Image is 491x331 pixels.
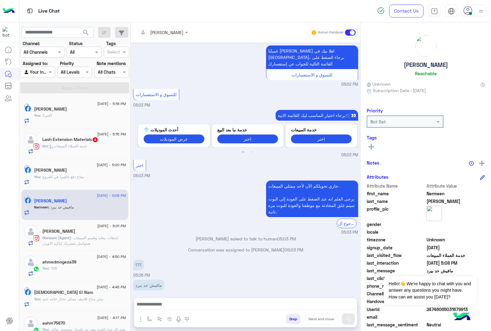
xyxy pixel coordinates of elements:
[167,317,172,321] img: create order
[133,247,358,253] p: Conversation was assigned to [PERSON_NAME]
[2,5,15,18] img: Logo
[33,235,39,241] img: Instagram
[341,82,358,88] span: 05:02 PM
[427,221,485,228] span: null
[367,275,425,282] span: last_clicked_button
[48,144,87,148] span: : خدمة العملاء المبيعات
[428,5,440,18] a: tab
[38,7,60,15] p: Live Chat
[367,81,391,87] span: Unknown
[427,314,485,320] span: null
[427,321,485,328] span: 0
[97,60,126,67] label: Note mentions
[25,167,31,173] img: Facebook
[40,174,84,179] span: متاح دفع بالفيزا في الفروع
[34,290,93,295] h5: Islam El Slam
[367,206,425,220] span: profile_pic
[24,225,38,239] img: defaultAdmin.png
[427,260,485,266] span: 2025-09-13T14:08:36.593Z
[367,135,485,140] h6: Tags
[133,39,150,43] span: 05:02 PM
[48,266,57,271] span: 725
[367,314,425,320] span: email
[24,195,29,201] img: picture
[377,7,385,14] img: spinner
[367,298,425,305] span: HandoverOn
[25,197,31,204] img: Facebook
[79,27,94,40] button: search
[427,190,485,197] span: Nermeen
[69,40,83,47] label: Status
[367,198,425,204] span: last_name
[97,254,126,259] span: [DATE] - 4:50 PM
[25,106,31,112] img: Facebook
[133,236,358,242] p: [PERSON_NAME] asked to talk to human
[133,273,150,278] span: 05:06 PM
[20,82,129,93] button: Apply Filters
[427,183,485,189] span: Attribute Value
[60,60,74,67] label: Priority
[448,8,455,15] img: tab
[42,137,98,142] h5: Lash Extension Materials
[97,223,126,229] span: [DATE] - 5:01 PM
[25,289,31,295] img: Facebook
[286,314,300,324] button: Drop
[291,127,352,133] p: خدمة المبيعات
[24,133,38,147] img: defaultAdmin.png
[266,181,358,217] p: 13/9/2025, 5:03 PM
[133,280,164,290] p: 13/9/2025, 5:08 PM
[217,127,278,133] p: خدمة ما بعد البيع
[427,229,485,235] span: null
[97,131,126,137] span: [DATE] - 5:15 PM
[427,306,485,313] span: 24746065031679913
[97,284,126,290] span: [DATE] - 4:46 PM
[367,267,425,274] span: last_message
[284,247,303,252] span: 05:03 PM
[34,205,48,209] span: Nermeen
[33,266,39,272] img: WhatsApp
[477,7,485,15] img: profile
[367,260,425,266] span: last_interaction
[40,297,103,301] span: مش متاح للاسف ممكن تختار حاجه تانيه
[42,229,75,234] h5: أحمد عبدالباسط
[106,49,120,56] div: Select
[137,316,144,323] img: send attachment
[367,321,425,328] span: last_message_sentiment
[42,266,48,271] span: You
[24,255,38,269] img: defaultAdmin.png
[367,221,425,228] span: gender
[479,161,485,166] img: add
[34,297,40,301] span: You
[97,315,126,321] span: [DATE] - 4:17 PM
[249,149,255,155] button: 2 of 2
[469,161,474,166] img: notes
[367,236,425,243] span: timezone
[373,87,426,94] span: Subscription Date : [DATE]
[34,198,67,204] h5: Nermeen Mohamed
[133,173,150,178] span: 05:03 PM
[42,321,65,326] h5: aahm75870
[427,236,485,243] span: Unknown
[23,60,48,67] label: Assigned to:
[133,259,144,270] p: 13/9/2025, 5:06 PM
[106,40,116,47] label: Tags
[367,229,425,235] span: locale
[367,160,379,165] h6: Notes
[155,314,165,324] button: Trigger scenario
[367,183,425,189] span: Attribute Name
[337,219,357,228] div: الرجوع ال Bot
[404,61,448,68] h5: [PERSON_NAME]
[42,144,48,148] span: Bot
[26,7,34,15] img: tab
[34,107,67,112] h5: Ahmed Mamdouh
[367,290,425,297] span: ChannelId
[145,314,155,324] button: select flow
[97,162,126,168] span: [DATE] - 5:20 PM
[367,190,425,197] span: first_name
[97,193,126,198] span: [DATE] - 5:08 PM
[34,113,40,118] span: You
[144,127,204,133] p: أحدث الموديلات 👕
[305,314,337,324] button: Send and close
[431,8,438,15] img: tab
[367,108,383,113] h6: Priority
